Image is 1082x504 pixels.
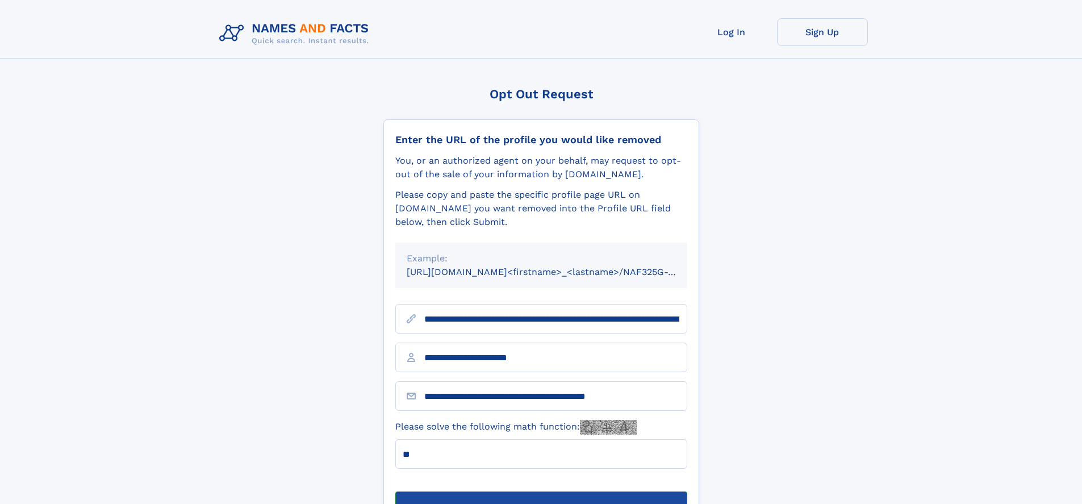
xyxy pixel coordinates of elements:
[395,154,687,181] div: You, or an authorized agent on your behalf, may request to opt-out of the sale of your informatio...
[395,420,637,435] label: Please solve the following math function:
[777,18,868,46] a: Sign Up
[383,87,699,101] div: Opt Out Request
[215,18,378,49] img: Logo Names and Facts
[395,188,687,229] div: Please copy and paste the specific profile page URL on [DOMAIN_NAME] you want removed into the Pr...
[407,252,676,265] div: Example:
[395,134,687,146] div: Enter the URL of the profile you would like removed
[407,266,709,277] small: [URL][DOMAIN_NAME]<firstname>_<lastname>/NAF325G-xxxxxxxx
[686,18,777,46] a: Log In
